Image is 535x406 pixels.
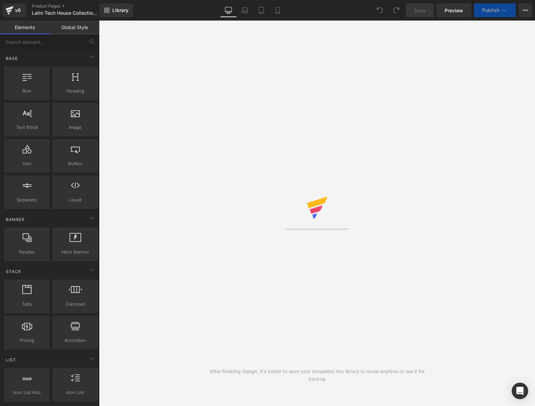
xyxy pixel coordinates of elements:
a: v6 [3,3,26,17]
button: More [519,3,532,17]
span: Button [54,160,96,167]
span: Hero Banner [54,248,96,256]
a: Product Pages [32,3,111,9]
a: Desktop [220,3,237,17]
span: Publish [482,8,499,13]
span: Text Block [6,124,48,131]
span: Banner [5,216,25,223]
span: Stack [5,268,22,275]
span: Parallax [6,248,48,256]
span: Heading [54,87,96,95]
span: Accordion [54,337,96,344]
span: List [5,357,17,363]
span: Latin Tech House Collection Vol.2 [32,10,98,16]
span: Save [414,7,425,14]
a: Mobile [270,3,286,17]
button: Publish [474,3,516,17]
div: After finishing design, it's better to save your templates into library to reuse anytime or use i... [208,368,426,383]
a: Preview [436,3,471,17]
span: Icon List [54,389,96,396]
a: Global Style [50,21,99,34]
span: Icon List Hoz [6,389,48,396]
button: Undo [373,3,387,17]
button: Redo [389,3,403,17]
span: Liquid [54,196,96,204]
div: Open Intercom Messenger [512,383,528,399]
a: New Library [99,3,133,17]
a: Tablet [253,3,270,17]
span: Tabs [6,300,48,308]
a: Laptop [237,3,253,17]
span: Carousel [54,300,96,308]
span: Pricing [6,337,48,344]
span: Icon [6,160,48,167]
span: Preview [445,7,463,14]
span: Base [5,55,18,62]
span: Library [112,7,128,13]
span: Row [6,87,48,95]
div: v6 [14,6,22,15]
span: Image [54,124,96,131]
span: Separator [6,196,48,204]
